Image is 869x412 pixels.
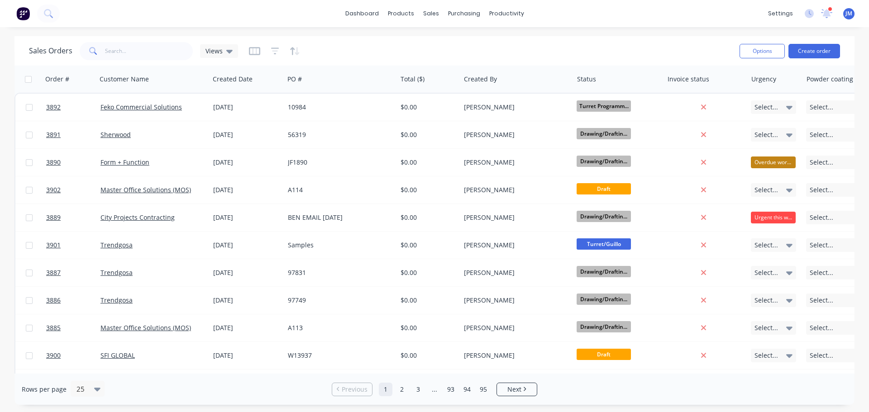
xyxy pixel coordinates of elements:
[46,158,61,167] span: 3890
[577,156,631,167] span: Drawing/Draftin...
[577,294,631,305] span: Drawing/Draftin...
[577,183,631,194] span: Draft
[100,296,133,304] a: Trendgosa
[401,323,454,332] div: $0.00
[46,296,61,305] span: 3886
[205,46,223,56] span: Views
[288,158,388,167] div: JF1890
[401,158,454,167] div: $0.00
[401,103,454,112] div: $0.00
[577,211,631,222] span: Drawing/Draftin...
[810,351,833,360] span: Select...
[444,383,458,396] a: Page 93
[419,7,444,20] div: sales
[577,266,631,277] span: Drawing/Draftin...
[754,130,778,139] span: Select...
[401,185,454,194] div: $0.00
[46,314,100,341] a: 3885
[46,351,61,360] span: 3900
[577,100,631,112] span: Turret Programm...
[100,75,149,84] div: Customer Name
[740,44,785,58] button: Options
[46,323,61,332] span: 3885
[428,383,441,396] a: Jump forward
[754,241,778,250] span: Select...
[342,385,368,394] span: Previous
[100,351,135,360] a: SFI GLOBAL
[810,213,833,222] span: Select...
[754,296,778,305] span: Select...
[401,130,454,139] div: $0.00
[810,158,833,167] span: Select...
[46,130,61,139] span: 3891
[395,383,409,396] a: Page 2
[105,42,193,60] input: Search...
[401,241,454,250] div: $0.00
[46,103,61,112] span: 3892
[577,75,596,84] div: Status
[401,296,454,305] div: $0.00
[401,268,454,277] div: $0.00
[16,7,30,20] img: Factory
[100,268,133,277] a: Trendgosa
[383,7,419,20] div: products
[213,296,281,305] div: [DATE]
[507,385,521,394] span: Next
[764,7,797,20] div: settings
[100,130,131,139] a: Sherwood
[213,185,281,194] div: [DATE]
[46,213,61,222] span: 3889
[288,296,388,305] div: 97749
[464,75,497,84] div: Created By
[100,158,149,166] a: Form + Function
[810,323,833,332] span: Select...
[46,287,100,314] a: 3886
[213,158,281,167] div: [DATE]
[810,185,833,194] span: Select...
[213,323,281,332] div: [DATE]
[497,385,537,394] a: Next page
[751,156,796,168] div: Overdue works
[213,75,253,84] div: Created Date
[668,75,709,84] div: Invoice status
[100,185,191,194] a: Master Office Solutions (MOS)
[810,296,833,305] span: Select...
[45,75,69,84] div: Order #
[411,383,425,396] a: Page 3
[213,241,281,250] div: [DATE]
[810,130,833,139] span: Select...
[46,369,100,397] a: 3884
[444,7,485,20] div: purchasing
[485,7,529,20] div: productivity
[464,213,564,222] div: [PERSON_NAME]
[460,383,474,396] a: Page 94
[810,103,833,112] span: Select...
[288,185,388,194] div: A114
[46,149,100,176] a: 3890
[288,351,388,360] div: W13937
[46,241,61,250] span: 3901
[788,44,840,58] button: Create order
[213,130,281,139] div: [DATE]
[288,241,388,250] div: Samples
[577,321,631,332] span: Drawing/Draftin...
[810,241,833,250] span: Select...
[288,103,388,112] div: 10984
[464,268,564,277] div: [PERSON_NAME]
[464,351,564,360] div: [PERSON_NAME]
[100,323,191,332] a: Master Office Solutions (MOS)
[751,212,796,223] div: Urgent this week
[379,383,392,396] a: Page 1 is your current page
[288,268,388,277] div: 97831
[754,323,778,332] span: Select...
[46,204,100,231] a: 3889
[754,103,778,112] span: Select...
[46,185,61,194] span: 3902
[807,75,853,84] div: Powder coating
[464,185,564,194] div: [PERSON_NAME]
[213,103,281,112] div: [DATE]
[46,259,100,286] a: 3887
[46,342,100,369] a: 3900
[751,75,776,84] div: Urgency
[213,213,281,222] div: [DATE]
